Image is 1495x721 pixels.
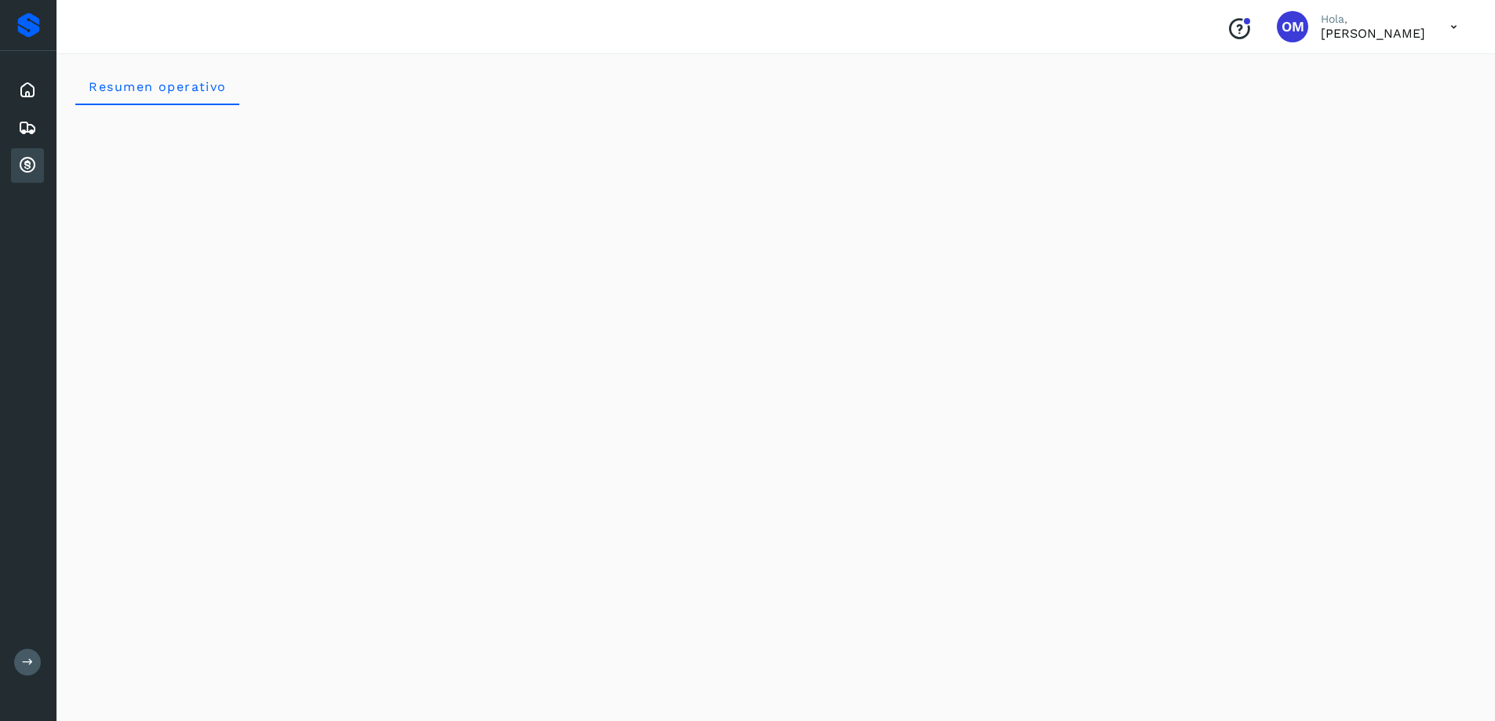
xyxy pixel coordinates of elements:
[11,111,44,145] div: Embarques
[88,79,227,94] span: Resumen operativo
[11,73,44,107] div: Inicio
[11,148,44,183] div: Cuentas por cobrar
[1321,13,1425,26] p: Hola,
[1321,26,1425,41] p: OZIEL MATA MURO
